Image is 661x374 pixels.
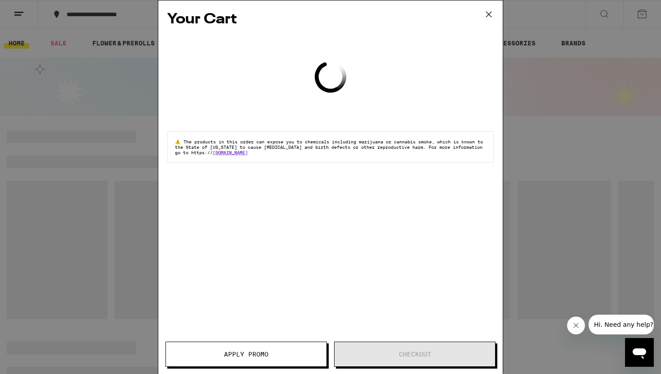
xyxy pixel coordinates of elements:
a: [DOMAIN_NAME] [213,150,248,155]
span: Checkout [399,351,431,357]
iframe: Message from company [589,315,654,334]
button: Checkout [334,342,496,367]
iframe: Close message [567,316,585,334]
span: The products in this order can expose you to chemicals including marijuana or cannabis smoke, whi... [175,139,483,155]
button: Apply Promo [165,342,327,367]
iframe: Button to launch messaging window [625,338,654,367]
span: ⚠️ [175,139,183,144]
span: Apply Promo [224,351,268,357]
h2: Your Cart [167,9,494,30]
